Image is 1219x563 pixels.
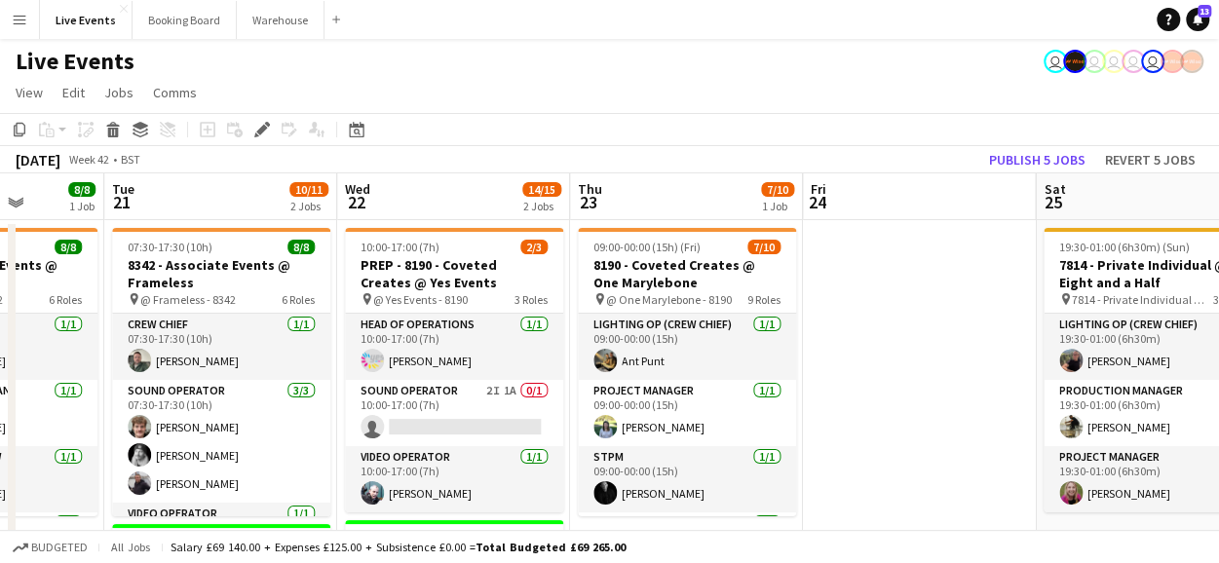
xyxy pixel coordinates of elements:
[64,152,113,167] span: Week 42
[16,84,43,101] span: View
[1180,50,1203,73] app-user-avatar: Alex Gill
[145,80,205,105] a: Comms
[31,541,88,554] span: Budgeted
[55,80,93,105] a: Edit
[8,80,51,105] a: View
[104,84,133,101] span: Jobs
[1044,50,1067,73] app-user-avatar: Eden Hopkins
[1102,50,1125,73] app-user-avatar: Ollie Rolfe
[1186,8,1209,31] a: 13
[133,1,237,39] button: Booking Board
[16,150,60,169] div: [DATE]
[96,80,141,105] a: Jobs
[153,84,197,101] span: Comms
[237,1,324,39] button: Warehouse
[981,147,1093,172] button: Publish 5 jobs
[10,537,91,558] button: Budgeted
[62,84,85,101] span: Edit
[1083,50,1106,73] app-user-avatar: Ollie Rolfe
[1063,50,1086,73] app-user-avatar: Production Managers
[476,540,626,554] span: Total Budgeted £69 265.00
[16,47,134,76] h1: Live Events
[1097,147,1203,172] button: Revert 5 jobs
[107,540,154,554] span: All jobs
[1122,50,1145,73] app-user-avatar: Technical Department
[1141,50,1164,73] app-user-avatar: Technical Department
[121,152,140,167] div: BST
[40,1,133,39] button: Live Events
[1198,5,1211,18] span: 13
[171,540,626,554] div: Salary £69 140.00 + Expenses £125.00 + Subsistence £0.00 =
[1161,50,1184,73] app-user-avatar: Alex Gill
